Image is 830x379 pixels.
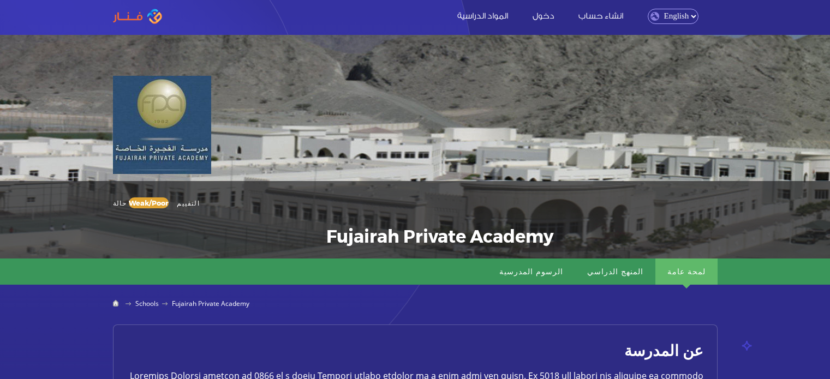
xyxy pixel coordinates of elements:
[575,258,655,285] a: المنهج الدراسي
[113,199,127,207] span: حالة
[113,226,554,245] h1: Fujairah Private Academy
[446,9,519,21] a: المواد الدراسية
[568,9,634,21] a: انشاء حساب
[487,258,575,285] a: الرسوم المدرسية
[522,9,565,21] a: دخول
[135,299,159,308] a: Schools
[177,193,199,213] span: التقييم
[172,299,249,308] span: Fujairah Private Academy
[113,300,122,308] a: Home
[127,338,703,363] h2: عن المدرسة
[129,197,169,208] div: Weak/Poor
[655,258,718,285] a: لمحة عامة
[650,12,659,21] img: language.png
